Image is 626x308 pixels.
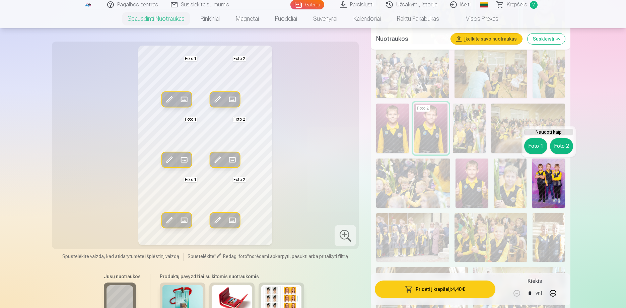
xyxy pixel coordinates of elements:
a: Raktų pakabukas [389,9,447,28]
button: Foto 2 [550,138,573,154]
a: Visos prekės [447,9,506,28]
span: 2 [530,1,538,9]
button: Pridėti į krepšelį:4,40 € [375,281,495,298]
a: Spausdinti nuotraukas [120,9,193,28]
a: Puodeliai [267,9,305,28]
h6: Produktų pavyzdžiai su kitomis nuotraukomis [157,273,307,280]
span: Spustelėkite vaizdą, kad atidarytumėte išplėstinį vaizdą [62,253,179,260]
span: " [214,254,216,259]
span: norėdami apkarpyti, pasukti arba pritaikyti filtrą [249,254,348,259]
a: Suvenyrai [305,9,345,28]
div: vnt. [536,285,544,301]
span: Redag. foto [223,254,247,259]
span: Spustelėkite [188,254,214,259]
span: " [247,254,249,259]
a: Magnetai [228,9,267,28]
h6: Naudoti kaip [524,129,573,135]
img: /fa2 [85,3,92,7]
h5: Nuotraukos [376,34,445,44]
span: Krepšelis [507,1,527,9]
a: Rinkiniai [193,9,228,28]
button: Foto 1 [524,138,547,154]
h6: Jūsų nuotraukos [104,273,141,280]
button: Suskleisti [528,34,565,44]
a: Kalendoriai [345,9,389,28]
button: Įkelkite savo nuotraukas [451,34,522,44]
h5: Kiekis [528,277,542,285]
